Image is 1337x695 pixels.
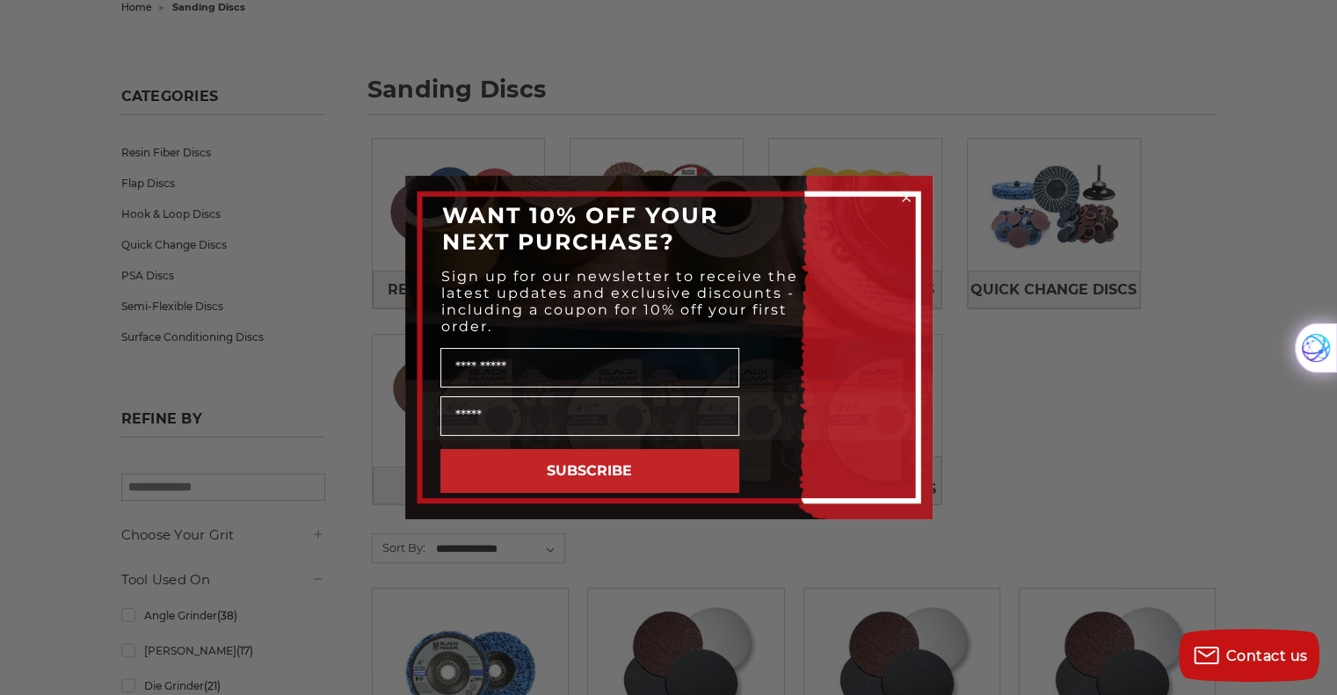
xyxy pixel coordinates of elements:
[1226,648,1308,664] span: Contact us
[1179,629,1319,682] button: Contact us
[897,189,915,206] button: Close dialog
[442,202,718,255] span: WANT 10% OFF YOUR NEXT PURCHASE?
[440,449,739,493] button: SUBSCRIBE
[440,396,739,436] input: Email
[441,268,798,335] span: Sign up for our newsletter to receive the latest updates and exclusive discounts - including a co...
